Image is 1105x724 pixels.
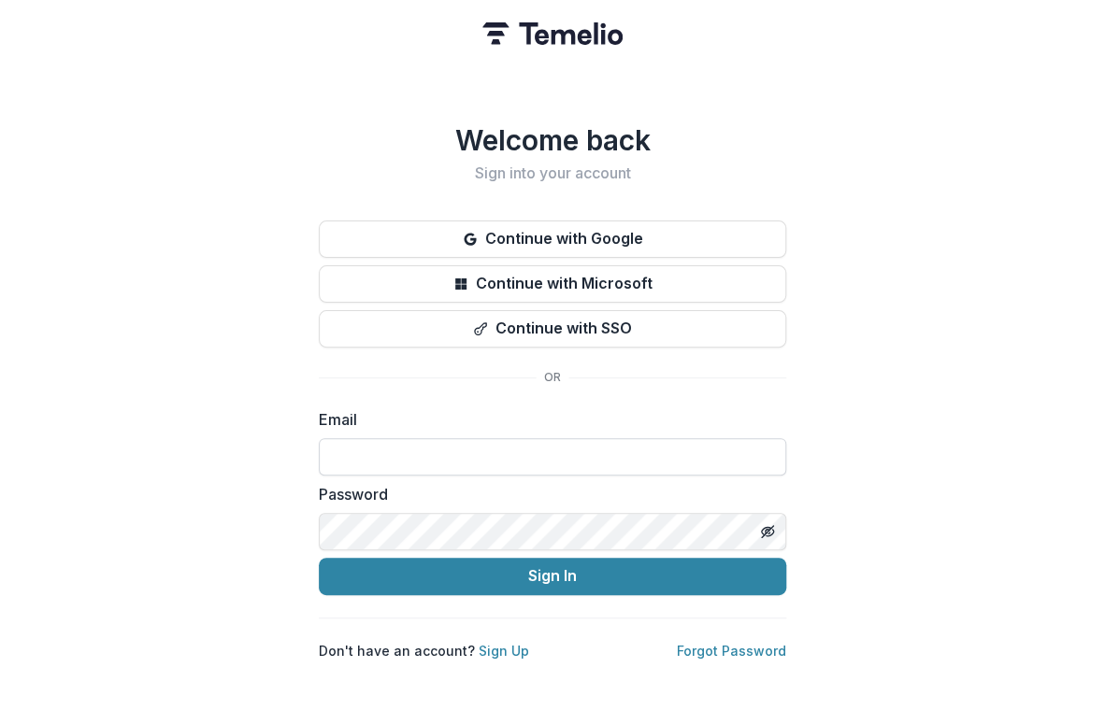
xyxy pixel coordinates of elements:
[319,220,786,258] button: Continue with Google
[319,558,786,595] button: Sign In
[482,22,623,45] img: Temelio
[319,310,786,348] button: Continue with SSO
[319,265,786,303] button: Continue with Microsoft
[319,164,786,182] h2: Sign into your account
[479,643,529,659] a: Sign Up
[319,408,775,431] label: Email
[319,123,786,157] h1: Welcome back
[319,483,775,505] label: Password
[319,641,529,660] p: Don't have an account?
[753,517,782,547] button: Toggle password visibility
[677,643,786,659] a: Forgot Password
